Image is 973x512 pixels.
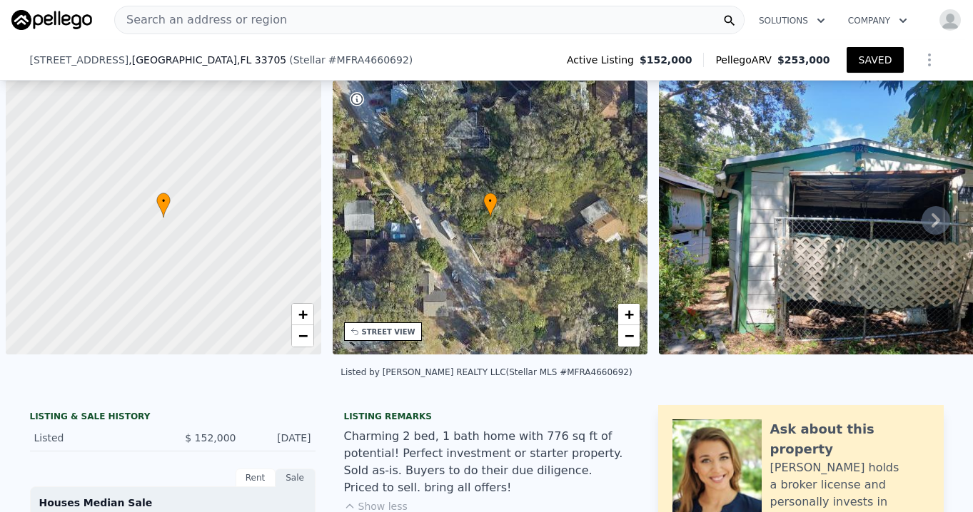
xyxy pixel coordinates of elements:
div: LISTING & SALE HISTORY [30,411,316,425]
a: Zoom in [618,304,640,325]
span: − [298,327,307,344]
span: $ 152,000 [185,432,236,444]
span: + [298,305,307,323]
span: Pellego ARV [715,53,777,67]
span: $152,000 [640,53,692,67]
div: Ask about this property [770,419,929,459]
span: # MFRA4660692 [328,54,409,66]
span: Active Listing [567,53,640,67]
div: • [156,193,171,217]
img: avatar [939,9,962,31]
span: $253,000 [777,54,830,66]
div: STREET VIEW [362,327,415,337]
div: Rent [236,469,276,487]
div: ( ) [289,53,413,67]
span: − [625,327,634,344]
div: Listing remarks [344,411,630,422]
a: Zoom out [292,325,313,347]
a: Zoom out [618,325,640,347]
div: [DATE] [248,431,311,445]
span: Stellar [293,54,326,66]
button: SAVED [847,47,903,73]
button: Company [837,8,919,34]
div: Houses Median Sale [39,496,306,510]
span: • [483,195,498,208]
img: Pellego [11,10,92,30]
div: Listed [34,431,161,445]
div: Listed by [PERSON_NAME] REALTY LLC (Stellar MLS #MFRA4660692) [341,367,632,377]
div: Sale [276,469,316,487]
button: Show Options [915,46,944,74]
span: • [156,195,171,208]
span: , [GEOGRAPHIC_DATA] [128,53,286,67]
span: + [625,305,634,323]
span: [STREET_ADDRESS] [30,53,129,67]
div: Charming 2 bed, 1 bath home with 776 sq ft of potential! Perfect investment or starter property. ... [344,428,630,496]
button: Solutions [747,8,837,34]
span: , FL 33705 [237,54,286,66]
a: Zoom in [292,304,313,325]
div: • [483,193,498,217]
span: Search an address or region [115,11,287,29]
